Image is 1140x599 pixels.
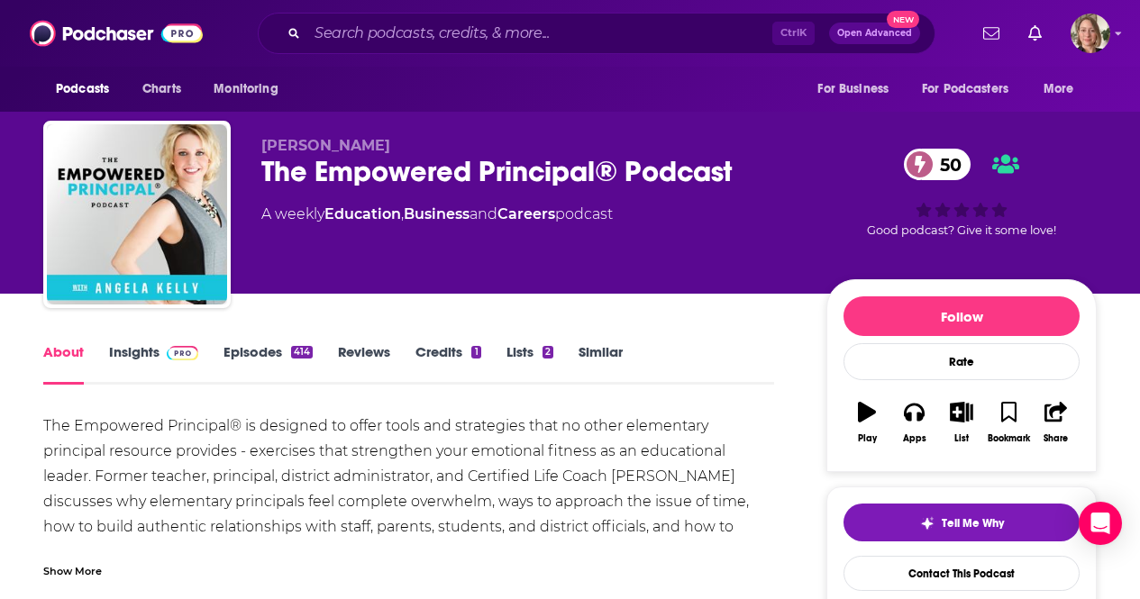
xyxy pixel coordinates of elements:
a: Contact This Podcast [844,556,1080,591]
span: Monitoring [214,77,278,102]
a: 50 [904,149,971,180]
a: Education [324,205,401,222]
button: Play [844,390,890,455]
span: Good podcast? Give it some love! [867,223,1056,237]
div: Play [858,433,877,444]
a: Careers [497,205,555,222]
div: 1 [471,346,480,358]
div: Share [1044,433,1068,444]
a: Lists2 [506,343,553,385]
span: [PERSON_NAME] [261,137,390,154]
button: open menu [805,72,911,106]
button: Show profile menu [1071,14,1110,53]
span: More [1044,77,1074,102]
button: List [938,390,985,455]
span: Open Advanced [837,29,912,38]
a: Charts [131,72,192,106]
div: 414 [291,346,313,358]
div: A weekly podcast [261,204,613,225]
div: Search podcasts, credits, & more... [258,13,935,54]
button: open menu [1031,72,1097,106]
a: Credits1 [415,343,480,385]
span: Podcasts [56,77,109,102]
a: Business [404,205,470,222]
a: Similar [579,343,623,385]
button: Bookmark [985,390,1032,455]
div: 50Good podcast? Give it some love! [826,137,1097,249]
span: Ctrl K [772,22,815,45]
span: and [470,205,497,222]
span: , [401,205,404,222]
button: Apps [890,390,937,455]
span: For Business [817,77,889,102]
div: Bookmark [988,433,1030,444]
button: Open AdvancedNew [829,23,920,44]
div: Rate [844,343,1080,380]
span: Tell Me Why [942,516,1004,531]
button: open menu [43,72,132,106]
div: 2 [543,346,553,358]
img: Podchaser - Follow, Share and Rate Podcasts [30,16,203,50]
span: For Podcasters [922,77,1008,102]
span: New [887,11,919,28]
img: tell me why sparkle [920,516,935,531]
img: Podchaser Pro [167,346,198,360]
img: User Profile [1071,14,1110,53]
span: 50 [922,149,971,180]
a: About [43,343,84,385]
div: Apps [903,433,926,444]
input: Search podcasts, credits, & more... [307,19,772,48]
button: tell me why sparkleTell Me Why [844,504,1080,541]
button: open menu [910,72,1035,106]
button: open menu [201,72,301,106]
a: Show notifications dropdown [976,18,1007,49]
a: Episodes414 [223,343,313,385]
span: Charts [142,77,181,102]
div: Open Intercom Messenger [1079,502,1122,545]
a: InsightsPodchaser Pro [109,343,198,385]
span: Logged in as AriFortierPr [1071,14,1110,53]
a: Reviews [338,343,390,385]
a: Show notifications dropdown [1021,18,1049,49]
div: List [954,433,969,444]
button: Share [1033,390,1080,455]
button: Follow [844,296,1080,336]
img: The Empowered Principal® Podcast [47,124,227,304]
